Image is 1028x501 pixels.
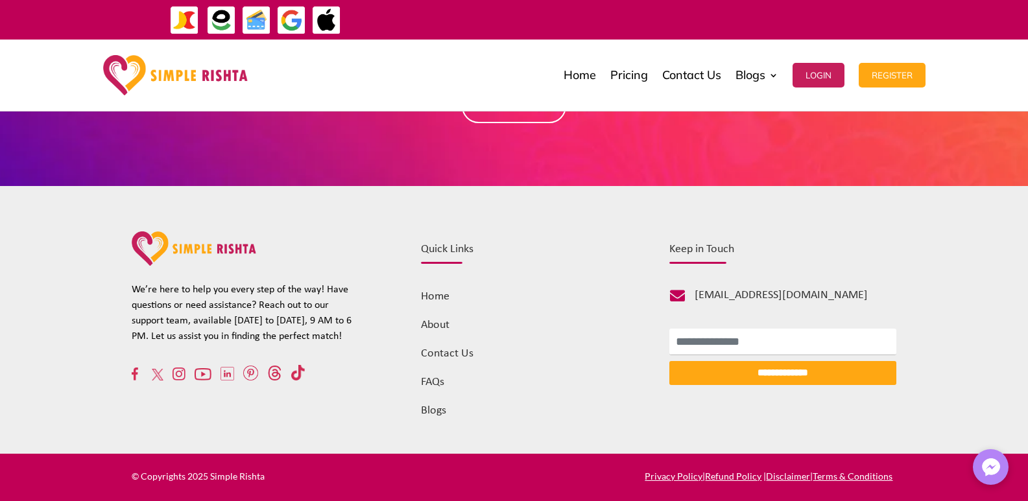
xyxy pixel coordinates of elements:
[132,285,352,342] span: We’re here to help you every step of the way! Have questions or need assistance? Reach out to our...
[978,454,1004,480] img: Messenger
[793,63,844,87] button: Login
[766,471,810,482] a: Disclaimer
[670,288,685,303] span: 
[669,244,896,262] h4: Keep in Touch
[207,6,236,35] img: EasyPaisa-icon
[421,347,473,360] a: Contact Us
[242,6,271,35] img: Credit Cards
[695,289,868,301] span: [EMAIL_ADDRESS][DOMAIN_NAME]
[705,471,761,482] a: Refund Policy
[859,43,926,108] a: Register
[735,43,778,108] a: Blogs
[793,43,844,108] a: Login
[859,63,926,87] button: Register
[421,244,627,262] h4: Quick Links
[421,376,444,388] a: FAQs
[662,43,721,108] a: Contact Us
[421,404,446,417] a: Blogs
[564,43,596,108] a: Home
[766,471,896,482] span: |
[421,319,449,331] a: About
[645,471,702,482] a: Privacy Policy
[610,43,648,108] a: Pricing
[312,6,341,35] img: ApplePay-icon
[813,471,892,482] a: Terms & Conditions
[277,6,306,35] img: GooglePay-icon
[535,470,897,483] p: | |
[132,257,257,268] a: Simple rishta logo
[421,290,449,303] a: Home
[132,471,265,482] span: © Copyrights 2025 Simple Rishta
[132,231,257,266] img: website-logo-pink-orange
[170,6,199,35] img: JazzCash-icon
